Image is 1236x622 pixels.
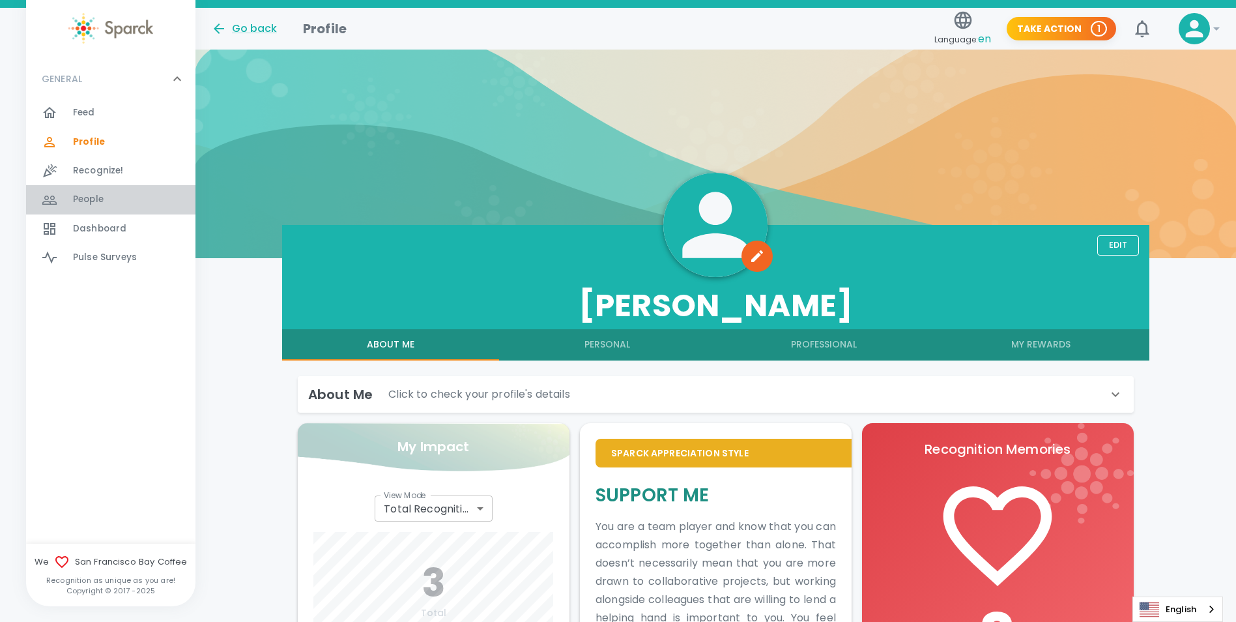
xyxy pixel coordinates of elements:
p: 1 [1097,22,1100,35]
button: Personal [499,329,716,361]
button: Professional [715,329,932,361]
a: English [1133,597,1222,621]
div: full width tabs [282,329,1149,361]
span: Profile [73,136,105,149]
button: Edit [1097,235,1139,256]
button: Language:en [929,6,996,52]
p: Recognition Memories [878,439,1118,460]
p: GENERAL [42,72,82,85]
button: Take Action 1 [1007,17,1116,41]
a: People [26,185,195,214]
h6: About Me [308,384,373,405]
div: Language [1132,597,1223,622]
span: People [73,193,104,206]
span: en [978,31,991,46]
h5: Support Me [596,483,836,507]
a: Recognize! [26,156,195,185]
div: About MeClick to check your profile's details [298,376,1134,413]
a: Pulse Surveys [26,243,195,272]
span: Recognize! [73,164,124,177]
p: My Impact [397,436,469,457]
span: Pulse Surveys [73,251,137,264]
span: Feed [73,106,95,119]
button: My Rewards [932,329,1149,361]
a: Profile [26,128,195,156]
a: Feed [26,98,195,127]
h1: Profile [303,18,347,39]
div: GENERAL [26,98,195,277]
p: Recognition as unique as you are! [26,575,195,585]
button: Go back [211,21,277,37]
span: We San Francisco Bay Coffee [26,554,195,570]
label: View Mode [384,490,426,501]
p: Copyright © 2017 - 2025 [26,585,195,596]
span: Dashboard [73,222,126,235]
p: Sparck Appreciation Style [611,447,836,460]
span: Language: [934,31,991,48]
a: Dashboard [26,215,195,243]
aside: Language selected: English [1132,597,1223,622]
a: Sparck logo [26,13,195,44]
img: Sparck logo [68,13,153,44]
div: Total Recognitions [375,496,492,522]
img: logo [1029,423,1134,524]
div: GENERAL [26,59,195,98]
button: About Me [282,329,499,361]
h3: [PERSON_NAME] [282,288,1149,324]
p: Click to check your profile's details [388,387,570,402]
